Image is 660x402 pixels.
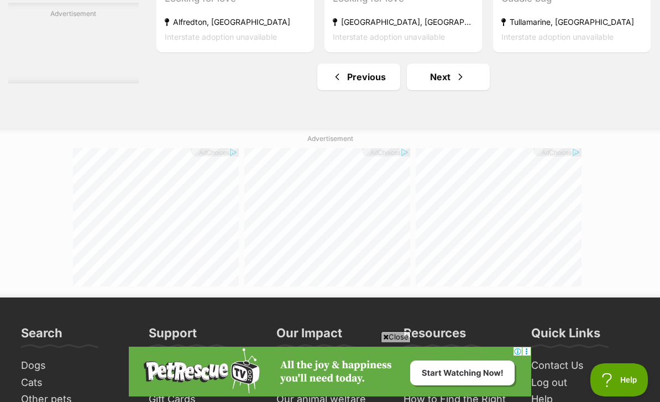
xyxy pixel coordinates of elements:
[317,64,400,90] a: Previous page
[165,32,277,41] span: Interstate adoption unavailable
[590,363,649,396] iframe: Help Scout Beacon - Open
[149,325,197,347] h3: Support
[129,347,531,396] iframe: Advertisement
[73,148,239,286] iframe: Advertisement
[381,331,411,342] span: Close
[165,14,306,29] strong: Alfredton, [GEOGRAPHIC_DATA]
[333,32,445,41] span: Interstate adoption unavailable
[21,325,62,347] h3: Search
[8,3,139,83] div: Advertisement
[155,64,652,90] nav: Pagination
[276,325,342,347] h3: Our Impact
[17,357,133,374] a: Dogs
[404,325,466,347] h3: Resources
[531,325,600,347] h3: Quick Links
[416,148,582,286] iframe: Advertisement
[244,148,410,286] iframe: Advertisement
[501,32,614,41] span: Interstate adoption unavailable
[333,14,474,29] strong: [GEOGRAPHIC_DATA], [GEOGRAPHIC_DATA]
[527,374,643,391] a: Log out
[501,14,642,29] strong: Tullamarine, [GEOGRAPHIC_DATA]
[527,357,643,374] a: Contact Us
[17,374,133,391] a: Cats
[407,64,490,90] a: Next page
